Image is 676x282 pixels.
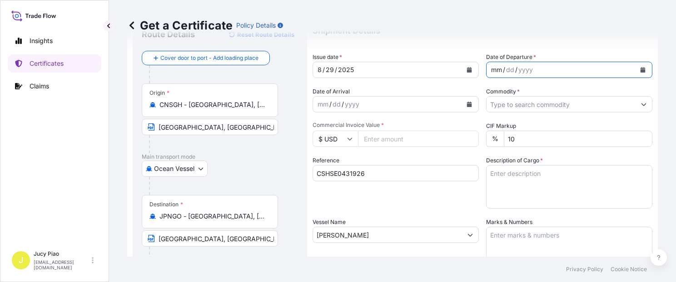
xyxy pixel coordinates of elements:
[462,97,477,112] button: Calendar
[149,89,169,97] div: Origin
[486,131,504,147] div: %
[313,165,479,181] input: Enter booking reference
[504,131,652,147] input: Enter percentage between 0 and 24%
[313,218,346,227] label: Vessel Name
[34,250,90,258] p: Jucy Piao
[317,99,329,110] div: month,
[462,227,478,243] button: Show suggestions
[34,259,90,270] p: [EMAIL_ADDRESS][DOMAIN_NAME]
[486,218,532,227] label: Marks & Numbers
[342,99,344,110] div: /
[154,164,194,173] span: Ocean Vessel
[486,122,516,131] label: CIF Markup
[566,266,603,273] a: Privacy Policy
[30,59,64,68] p: Certificates
[490,64,503,75] div: month,
[313,53,342,62] span: Issue date
[503,64,505,75] div: /
[159,212,267,221] input: Destination
[636,96,652,112] button: Show suggestions
[335,64,337,75] div: /
[332,99,342,110] div: day,
[19,256,23,265] span: J
[30,82,49,91] p: Claims
[337,64,355,75] div: year,
[142,51,270,65] button: Cover door to port - Add loading place
[8,77,101,95] a: Claims
[142,153,298,160] p: Main transport mode
[325,64,335,75] div: day,
[160,53,258,63] span: Cover door to port - Add loading place
[149,201,183,208] div: Destination
[317,64,323,75] div: month,
[486,53,536,62] span: Date of Departure
[505,64,515,75] div: day,
[611,266,647,273] a: Cookie Notice
[515,64,517,75] div: /
[486,156,543,165] label: Description of Cargo
[313,87,350,96] span: Date of Arrival
[236,21,276,30] p: Policy Details
[127,18,233,33] p: Get a Certificate
[344,99,360,110] div: year,
[142,160,208,177] button: Select transport
[358,131,479,147] input: Enter amount
[30,36,53,45] p: Insights
[517,64,534,75] div: year,
[142,230,278,247] input: Text to appear on certificate
[142,119,278,135] input: Text to appear on certificate
[636,63,650,77] button: Calendar
[329,99,332,110] div: /
[486,87,520,96] label: Commodity
[313,156,339,165] label: Reference
[159,100,267,109] input: Origin
[487,96,636,112] input: Type to search commodity
[313,122,479,129] span: Commercial Invoice Value
[8,54,101,73] a: Certificates
[323,64,325,75] div: /
[8,32,101,50] a: Insights
[462,63,477,77] button: Calendar
[313,227,462,243] input: Type to search vessel name or IMO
